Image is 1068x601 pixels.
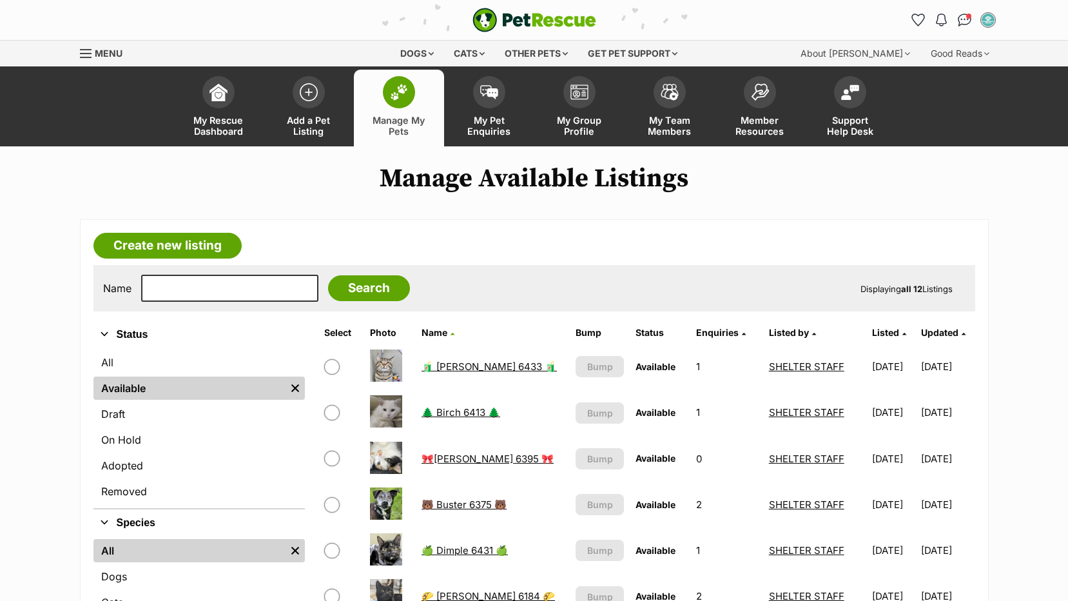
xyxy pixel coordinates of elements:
[93,515,305,531] button: Species
[751,83,769,101] img: member-resources-icon-8e73f808a243e03378d46382f2149f9095a855e16c252ad45f914b54edf8863c.svg
[370,115,428,137] span: Manage My Pets
[636,453,675,464] span: Available
[625,70,715,146] a: My Team Members
[365,322,415,343] th: Photo
[319,322,364,343] th: Select
[691,390,762,435] td: 1
[472,8,596,32] img: logo-e224e6f780fb5917bec1dbf3a21bbac754714ae5b6737aabdf751b685950b380.svg
[715,70,805,146] a: Member Resources
[921,482,974,527] td: [DATE]
[769,360,844,373] a: SHELTER STAFF
[936,14,946,26] img: notifications-46538b983faf8c2785f20acdc204bb7945ddae34d4c08c2a6579f10ce5e182be.svg
[982,14,995,26] img: SHELTER STAFF profile pic
[931,10,952,30] button: Notifications
[769,406,844,419] a: SHELTER STAFF
[867,344,920,389] td: [DATE]
[286,377,305,400] a: Remove filter
[908,10,998,30] ul: Account quick links
[93,428,305,451] a: On Hold
[630,322,690,343] th: Status
[696,327,739,338] span: translation missing: en.admin.listings.index.attributes.enquiries
[872,327,906,338] a: Listed
[354,70,444,146] a: Manage My Pets
[264,70,354,146] a: Add a Pet Listing
[696,327,746,338] a: Enquiries
[921,528,974,573] td: [DATE]
[921,327,958,338] span: Updated
[534,70,625,146] a: My Group Profile
[805,70,895,146] a: Support Help Desk
[422,453,554,465] a: 🎀[PERSON_NAME] 6395 🎀
[921,437,974,481] td: [DATE]
[422,360,557,373] a: 🧃 [PERSON_NAME] 6433 🧃
[576,540,623,561] button: Bump
[550,115,608,137] span: My Group Profile
[480,85,498,99] img: pet-enquiries-icon-7e3ad2cf08bfb03b45e93fb7055b45f3efa6380592205ae92323e6603595dc1f.svg
[661,84,679,101] img: team-members-icon-5396bd8760b3fe7c0b43da4ab00e1e3bb1a5d9ba89233759b79545d2d3fc5d0d.svg
[921,344,974,389] td: [DATE]
[80,41,131,64] a: Menu
[93,565,305,588] a: Dogs
[791,41,919,66] div: About [PERSON_NAME]
[280,115,338,137] span: Add a Pet Listing
[422,498,507,511] a: 🐻 Buster 6375 🐻
[576,448,623,469] button: Bump
[460,115,518,137] span: My Pet Enquiries
[173,70,264,146] a: My Rescue Dashboard
[576,494,623,515] button: Bump
[209,83,228,101] img: dashboard-icon-eb2f2d2d3e046f16d808141f083e7271f6b2e854fb5c12c21221c1fb7104beca.svg
[570,322,628,343] th: Bump
[422,406,500,419] a: 🌲 Birch 6413 🌲
[921,327,966,338] a: Updated
[391,41,443,66] div: Dogs
[576,356,623,377] button: Bump
[576,402,623,424] button: Bump
[769,453,844,465] a: SHELTER STAFF
[636,545,675,556] span: Available
[867,390,920,435] td: [DATE]
[93,480,305,503] a: Removed
[93,348,305,508] div: Status
[636,499,675,510] span: Available
[390,84,408,101] img: manage-my-pets-icon-02211641906a0b7f246fdf0571729dbe1e7629f14944591b6c1af311fb30b64b.svg
[769,327,816,338] a: Listed by
[901,284,922,294] strong: all 12
[189,115,248,137] span: My Rescue Dashboard
[978,10,998,30] button: My account
[444,70,534,146] a: My Pet Enquiries
[496,41,577,66] div: Other pets
[587,360,613,373] span: Bump
[95,48,122,59] span: Menu
[103,282,131,294] label: Name
[641,115,699,137] span: My Team Members
[867,528,920,573] td: [DATE]
[93,326,305,343] button: Status
[867,482,920,527] td: [DATE]
[93,454,305,477] a: Adopted
[691,528,762,573] td: 1
[691,437,762,481] td: 0
[636,407,675,418] span: Available
[860,284,953,294] span: Displaying Listings
[587,498,613,511] span: Bump
[472,8,596,32] a: PetRescue
[958,14,971,26] img: chat-41dd97257d64d25036548639549fe6c8038ab92f7586957e7f3b1b290dea8141.svg
[691,344,762,389] td: 1
[579,41,686,66] div: Get pet support
[908,10,929,30] a: Favourites
[821,115,879,137] span: Support Help Desk
[636,361,675,372] span: Available
[587,406,613,420] span: Bump
[731,115,789,137] span: Member Resources
[769,498,844,511] a: SHELTER STAFF
[841,84,859,100] img: help-desk-icon-fdf02630f3aa405de69fd3d07c3f3aa587a6932b1a1747fa1d2bba05be0121f9.svg
[587,452,613,466] span: Bump
[93,351,305,374] a: All
[93,402,305,426] a: Draft
[422,327,454,338] a: Name
[769,544,844,557] a: SHELTER STAFF
[570,84,588,100] img: group-profile-icon-3fa3cf56718a62981997c0bc7e787c4b2cf8bcc04b72c1350f741eb67cf2f40e.svg
[93,233,242,259] a: Create new listing
[587,544,613,557] span: Bump
[921,390,974,435] td: [DATE]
